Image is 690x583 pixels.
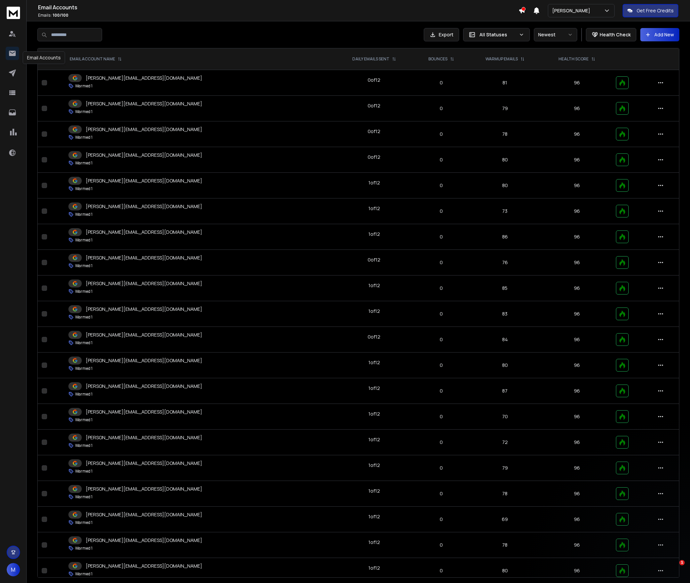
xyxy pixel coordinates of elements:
td: 96 [542,327,612,353]
td: 85 [468,275,542,301]
p: Warmed 1 [75,186,92,191]
p: 0 [418,362,464,369]
td: 76 [468,250,542,275]
p: [PERSON_NAME][EMAIL_ADDRESS][DOMAIN_NAME] [86,434,202,441]
p: DAILY EMAILS SENT [352,56,389,62]
p: Get Free Credits [637,7,674,14]
td: 87 [468,378,542,404]
span: 100 / 100 [53,12,68,18]
h1: Email Accounts [38,3,519,11]
div: 1 of 12 [368,436,380,443]
button: Health Check [586,28,636,41]
p: [PERSON_NAME][EMAIL_ADDRESS][DOMAIN_NAME] [86,563,202,569]
div: 0 of 12 [368,154,380,160]
button: Export [424,28,459,41]
p: [PERSON_NAME][EMAIL_ADDRESS][DOMAIN_NAME] [86,460,202,467]
p: HEALTH SCORE [559,56,589,62]
p: Health Check [600,31,631,38]
td: 96 [542,224,612,250]
td: 81 [468,70,542,96]
p: Warmed 1 [75,237,92,243]
td: 96 [542,198,612,224]
p: 0 [418,336,464,343]
div: 1 of 12 [368,539,380,546]
div: 1 of 12 [368,462,380,469]
p: All Statuses [479,31,516,38]
td: 78 [468,532,542,558]
td: 96 [542,532,612,558]
p: 0 [418,233,464,240]
div: 1 of 12 [368,179,380,186]
td: 96 [542,96,612,121]
p: WARMUP EMAILS [485,56,518,62]
div: Email Accounts [23,51,65,64]
p: 0 [418,388,464,394]
p: 0 [418,182,464,189]
p: [PERSON_NAME][EMAIL_ADDRESS][DOMAIN_NAME] [86,280,202,287]
td: 96 [542,301,612,327]
td: 96 [542,275,612,301]
p: [PERSON_NAME][EMAIL_ADDRESS][DOMAIN_NAME] [86,126,202,133]
p: [PERSON_NAME][EMAIL_ADDRESS][DOMAIN_NAME] [86,229,202,235]
p: 0 [418,542,464,548]
p: [PERSON_NAME][EMAIL_ADDRESS][DOMAIN_NAME] [86,254,202,261]
td: 70 [468,404,542,430]
p: 0 [418,311,464,317]
p: Warmed 1 [75,135,92,140]
p: Warmed 1 [75,212,92,217]
p: Warmed 1 [75,443,92,448]
td: 79 [468,455,542,481]
p: [PERSON_NAME][EMAIL_ADDRESS][DOMAIN_NAME] [86,511,202,518]
div: 1 of 12 [368,359,380,366]
p: [PERSON_NAME][EMAIL_ADDRESS][DOMAIN_NAME] [86,486,202,492]
p: 0 [418,439,464,446]
td: 96 [542,147,612,173]
div: 1 of 12 [368,308,380,315]
p: Warmed 1 [75,83,92,89]
td: 96 [542,353,612,378]
td: 72 [468,430,542,455]
td: 96 [542,455,612,481]
td: 96 [542,404,612,430]
p: 0 [418,567,464,574]
p: [PERSON_NAME][EMAIL_ADDRESS][DOMAIN_NAME] [86,409,202,415]
td: 69 [468,507,542,532]
td: 80 [468,147,542,173]
p: [PERSON_NAME] [552,7,593,14]
p: Warmed 1 [75,469,92,474]
p: Warmed 1 [75,263,92,268]
td: 80 [468,353,542,378]
p: 0 [418,131,464,137]
button: M [7,563,20,576]
p: [PERSON_NAME][EMAIL_ADDRESS][DOMAIN_NAME] [86,357,202,364]
p: 0 [418,465,464,471]
div: 1 of 12 [368,282,380,289]
td: 78 [468,481,542,507]
div: 0 of 12 [368,334,380,340]
p: 0 [418,79,464,86]
td: 96 [542,481,612,507]
div: 1 of 12 [368,231,380,237]
p: [PERSON_NAME][EMAIL_ADDRESS][DOMAIN_NAME] [86,203,202,210]
td: 96 [542,250,612,275]
td: 84 [468,327,542,353]
p: 0 [418,413,464,420]
p: Warmed 1 [75,571,92,577]
p: Warmed 1 [75,109,92,114]
td: 78 [468,121,542,147]
td: 96 [542,378,612,404]
p: Warmed 1 [75,494,92,500]
p: 0 [418,156,464,163]
td: 96 [542,430,612,455]
div: 1 of 12 [368,513,380,520]
p: [PERSON_NAME][EMAIL_ADDRESS][DOMAIN_NAME] [86,177,202,184]
td: 96 [542,70,612,96]
p: BOUNCES [428,56,447,62]
p: [PERSON_NAME][EMAIL_ADDRESS][DOMAIN_NAME] [86,75,202,81]
div: EMAIL ACCOUNT NAME [70,56,122,62]
p: Warmed 1 [75,417,92,423]
td: 73 [468,198,542,224]
td: 96 [542,507,612,532]
iframe: Intercom live chat [666,560,682,576]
